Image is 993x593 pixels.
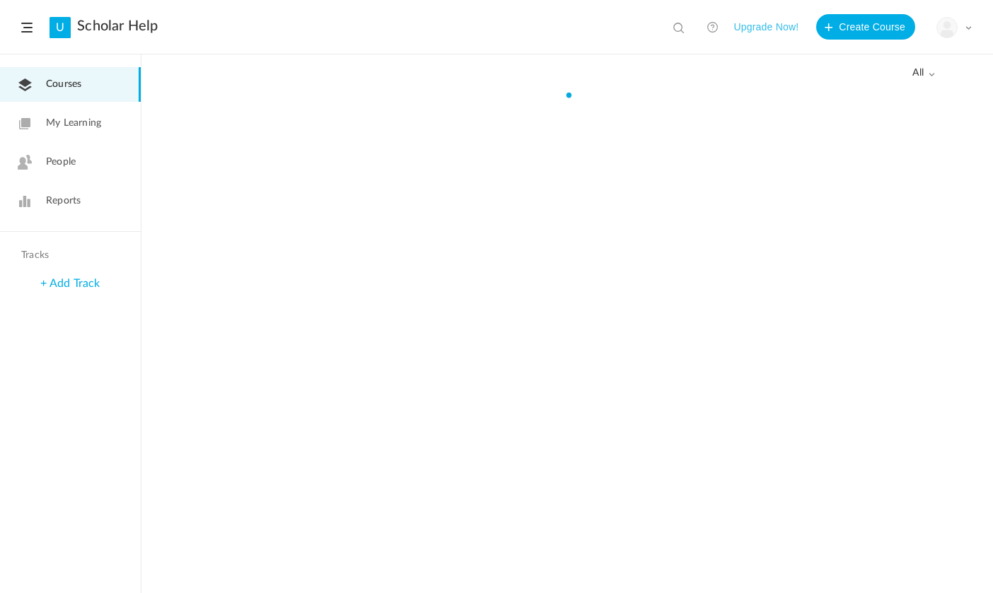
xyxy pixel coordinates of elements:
[816,14,915,40] button: Create Course
[46,116,101,131] span: My Learning
[46,194,81,209] span: Reports
[937,18,957,37] img: user-image.png
[733,14,799,40] button: Upgrade Now!
[21,249,116,262] h4: Tracks
[912,67,935,79] span: all
[46,155,76,170] span: People
[46,77,81,92] span: Courses
[40,278,100,289] a: + Add Track
[50,17,71,38] a: U
[77,18,158,35] a: Scholar Help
